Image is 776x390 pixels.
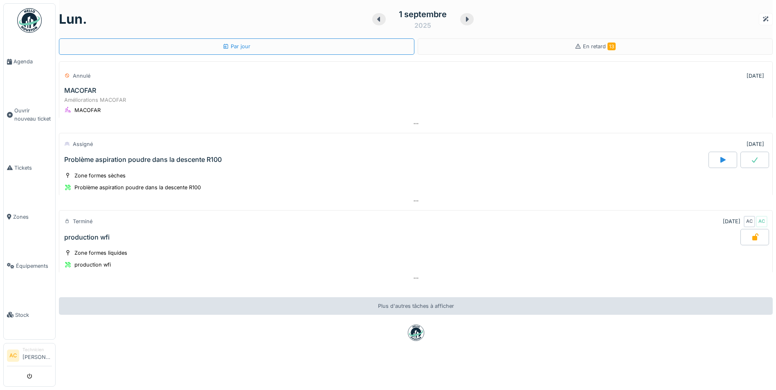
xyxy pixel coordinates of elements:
div: production wfi [74,261,111,269]
div: Terminé [73,217,92,225]
li: AC [7,350,19,362]
a: Stock [4,290,55,339]
div: MACOFAR [64,87,96,94]
a: AC Technicien[PERSON_NAME] [7,347,52,366]
a: Équipements [4,241,55,290]
img: badge-BVDL4wpA.svg [408,325,424,341]
div: Problème aspiration poudre dans la descente R100 [74,184,201,191]
div: Annulé [73,72,90,80]
div: Par jour [223,43,250,50]
div: 1 septembre [399,8,447,20]
div: Assigné [73,140,93,148]
div: Zone formes sèches [74,172,126,179]
div: 2025 [414,20,431,30]
span: Zones [13,213,52,221]
div: Améliorations MACOFAR [64,96,767,104]
div: Problème aspiration poudre dans la descente R100 [64,156,222,164]
span: 13 [607,43,616,50]
img: Badge_color-CXgf-gQk.svg [17,8,42,33]
span: Agenda [13,58,52,65]
div: Plus d'autres tâches à afficher [59,297,773,315]
div: MACOFAR [74,106,101,114]
div: production wfi [64,233,110,241]
span: En retard [583,43,616,49]
div: [DATE] [723,217,740,225]
span: Ouvrir nouveau ticket [14,107,52,122]
a: Agenda [4,37,55,86]
span: Équipements [16,262,52,270]
div: AC [744,216,755,227]
div: AC [756,216,767,227]
span: Stock [15,311,52,319]
a: Ouvrir nouveau ticket [4,86,55,143]
div: [DATE] [747,72,764,80]
h1: lun. [59,11,87,27]
span: Tickets [14,164,52,172]
div: [DATE] [747,140,764,148]
a: Tickets [4,143,55,192]
div: Technicien [22,347,52,353]
a: Zones [4,192,55,241]
li: [PERSON_NAME] [22,347,52,364]
div: Zone formes liquides [74,249,127,257]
